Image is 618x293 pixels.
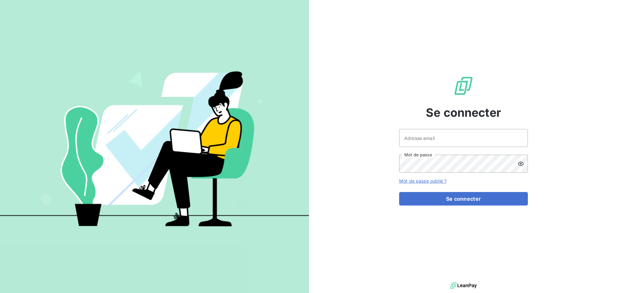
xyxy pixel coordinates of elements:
button: Se connecter [399,192,528,206]
img: Logo LeanPay [453,76,474,96]
input: placeholder [399,129,528,147]
a: Mot de passe oublié ? [399,178,446,184]
span: Se connecter [426,104,501,121]
img: logo [450,281,477,290]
